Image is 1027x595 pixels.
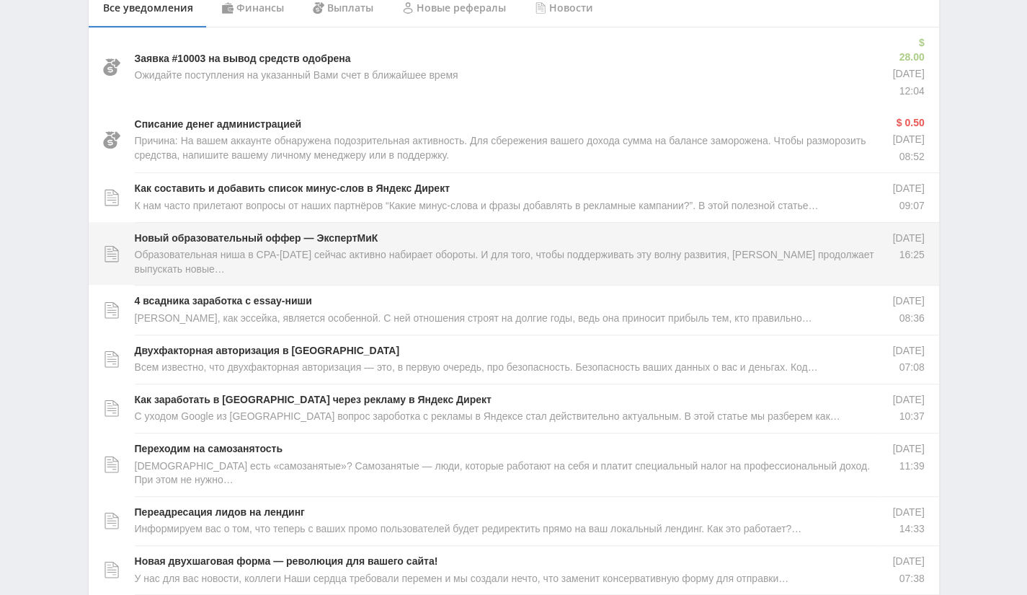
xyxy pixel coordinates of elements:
p: 10:37 [892,410,924,424]
p: Двухфакторная авторизация в [GEOGRAPHIC_DATA] [135,344,399,358]
p: 12:04 [892,84,924,99]
p: [DATE] [892,232,924,246]
p: Новый образовательный оффер — ЭкспертМиК [135,232,378,246]
a: Переходим на самозанятость[DEMOGRAPHIC_DATA] есть «самозанятые»? Самозанятые — люди, которые рабо... [89,433,939,496]
p: Ожидайте поступления на указанный Вами счет в ближайшее время [135,69,458,83]
p: [DATE] [892,344,924,358]
p: Списание денег администрацией [135,118,302,132]
p: 08:36 [892,312,924,326]
p: 07:38 [892,572,924,586]
a: Новая двухшаговая форма — революция для вашего сайта!У нас для вас новости, коллеги Наши сердца т... [89,545,939,594]
p: [DEMOGRAPHIC_DATA] есть «самозанятые»? Самозанятые — люди, которые работают на себя и платит спец... [135,459,879,488]
p: У нас для вас новости, коллеги Наши сердца требовали перемен и мы создали нечто, что заменит конс... [135,572,789,586]
p: Переадресация лидов на лендинг [135,506,305,520]
p: С уходом Google из [GEOGRAPHIC_DATA] вопрос зароботка с рекламы в Яндексе стал действительно акту... [135,410,840,424]
p: 16:25 [892,248,924,263]
p: Образовательная ниша в CPA-[DATE] сейчас активно набирает обороты. И для того, чтобы поддерживать... [135,248,879,276]
a: Как составить и добавить список минус-слов в Яндекс ДиректК нам часто прилетают вопросы от наших ... [89,172,939,221]
p: Новая двухшаговая форма — революция для вашего сайта! [135,555,438,569]
p: 08:52 [892,150,924,164]
p: К нам часто прилетают вопросы от наших партнёров “Какие минус-слова и фразы добавлять в рекламные... [135,199,819,213]
p: $ 28.00 [892,36,924,64]
p: Заявка #10003 на вывод средств одобрена [135,52,351,66]
p: [DATE] [892,506,924,520]
a: Как заработать в [GEOGRAPHIC_DATA] через рекламу в Яндекс ДиректС уходом Google из [GEOGRAPHIC_DA... [89,384,939,433]
p: 09:07 [892,199,924,213]
p: 11:39 [892,459,924,474]
p: [DATE] [892,393,924,407]
p: Информируем вас о том, что теперь с ваших промо пользователей будет редиректить прямо на ваш лока... [135,522,802,537]
p: Как составить и добавить список минус-слов в Яндекс Директ [135,182,450,196]
p: Как заработать в [GEOGRAPHIC_DATA] через рекламу в Яндекс Директ [135,393,492,407]
p: Переходим на самозанятость [135,442,283,457]
p: [DATE] [892,442,924,457]
p: 14:33 [892,522,924,537]
a: 4 всадника заработка с essay-ниши[PERSON_NAME], как эссейка, является особенной. С ней отношения ... [89,285,939,334]
p: $ 0.50 [892,116,924,131]
a: Новый образовательный оффер — ЭкспертМиКОбразовательная ниша в CPA-[DATE] сейчас активно набирает... [89,222,939,286]
p: [PERSON_NAME], как эссейка, является особенной. С ней отношения строят на долгие годы, ведь она п... [135,312,812,326]
p: 07:08 [892,361,924,375]
p: [DATE] [892,182,924,196]
p: [DATE] [892,555,924,569]
p: [DATE] [892,294,924,309]
p: Причина: На вашем аккаунте обнаружена подозрительная активность. Для сбережения вашего дохода сум... [135,134,879,162]
a: Двухфакторная авторизация в [GEOGRAPHIC_DATA]Всем известно, что двухфакторная авторизация — это, ... [89,335,939,384]
p: [DATE] [892,67,924,81]
p: 4 всадника заработка с essay-ниши [135,294,312,309]
a: Переадресация лидов на лендингИнформируем вас о том, что теперь с ваших промо пользователей будет... [89,496,939,545]
p: Всем известно, что двухфакторная авторизация — это, в первую очередь, про безопасность. Безопасно... [135,361,818,375]
p: [DATE] [892,133,924,147]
